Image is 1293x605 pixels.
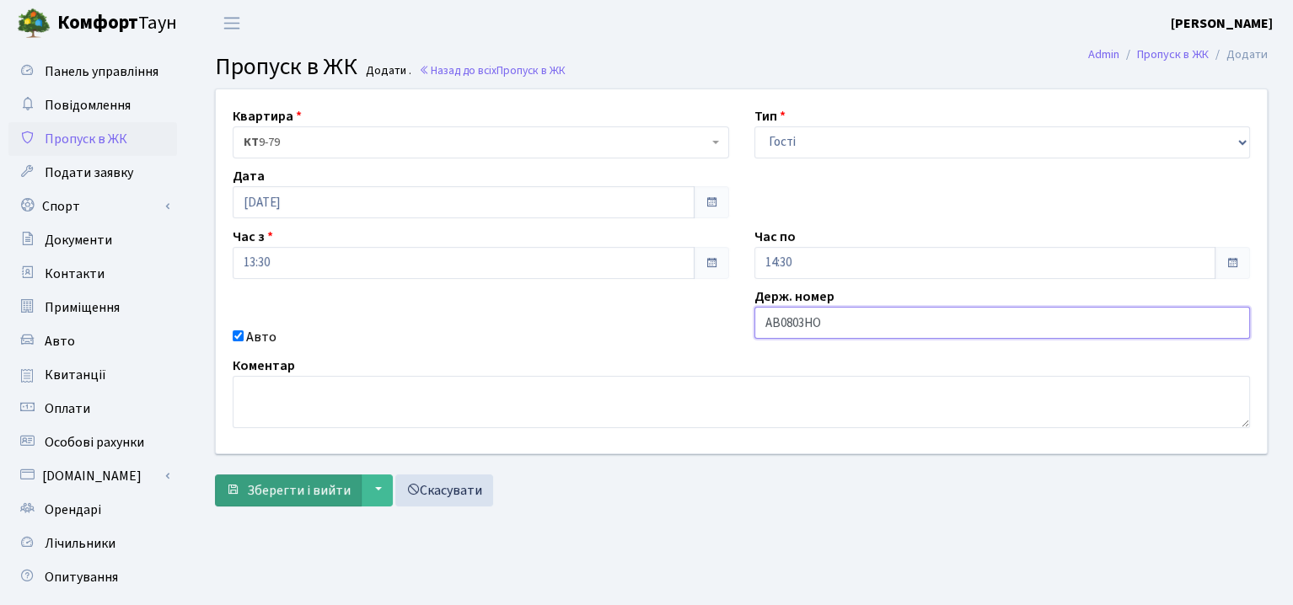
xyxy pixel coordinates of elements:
[45,568,118,586] span: Опитування
[233,126,729,158] span: <b>КТ</b>&nbsp;&nbsp;&nbsp;&nbsp;9-79
[754,227,796,247] label: Час по
[362,64,411,78] small: Додати .
[8,190,177,223] a: Спорт
[754,106,786,126] label: Тип
[244,134,259,151] b: КТ
[233,106,302,126] label: Квартира
[8,291,177,324] a: Приміщення
[45,332,75,351] span: Авто
[1171,13,1273,34] a: [PERSON_NAME]
[8,392,177,426] a: Оплати
[8,493,177,527] a: Орендарі
[8,324,177,358] a: Авто
[246,327,276,347] label: Авто
[8,358,177,392] a: Квитанції
[215,474,362,506] button: Зберегти і вийти
[8,426,177,459] a: Особові рахунки
[8,55,177,88] a: Панель управління
[1137,46,1209,63] a: Пропуск в ЖК
[57,9,177,38] span: Таун
[8,223,177,257] a: Документи
[45,163,133,182] span: Подати заявку
[8,527,177,560] a: Лічильники
[496,62,566,78] span: Пропуск в ЖК
[754,307,1251,339] input: AA0001AA
[244,134,708,151] span: <b>КТ</b>&nbsp;&nbsp;&nbsp;&nbsp;9-79
[211,9,253,37] button: Переключити навігацію
[8,88,177,122] a: Повідомлення
[8,122,177,156] a: Пропуск в ЖК
[233,227,273,247] label: Час з
[247,481,351,500] span: Зберегти і вийти
[45,366,106,384] span: Квитанції
[1063,37,1293,72] nav: breadcrumb
[8,156,177,190] a: Подати заявку
[45,433,144,452] span: Особові рахунки
[45,231,112,249] span: Документи
[1209,46,1268,64] li: Додати
[215,50,357,83] span: Пропуск в ЖК
[1171,14,1273,33] b: [PERSON_NAME]
[45,96,131,115] span: Повідомлення
[45,534,115,553] span: Лічильники
[8,560,177,594] a: Опитування
[395,474,493,506] a: Скасувати
[45,265,105,283] span: Контакти
[45,399,90,418] span: Оплати
[45,62,158,81] span: Панель управління
[1088,46,1119,63] a: Admin
[45,130,127,148] span: Пропуск в ЖК
[754,286,834,307] label: Держ. номер
[17,7,51,40] img: logo.png
[45,501,101,519] span: Орендарі
[233,166,265,186] label: Дата
[57,9,138,36] b: Комфорт
[45,298,120,317] span: Приміщення
[419,62,566,78] a: Назад до всіхПропуск в ЖК
[233,356,295,376] label: Коментар
[8,257,177,291] a: Контакти
[8,459,177,493] a: [DOMAIN_NAME]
